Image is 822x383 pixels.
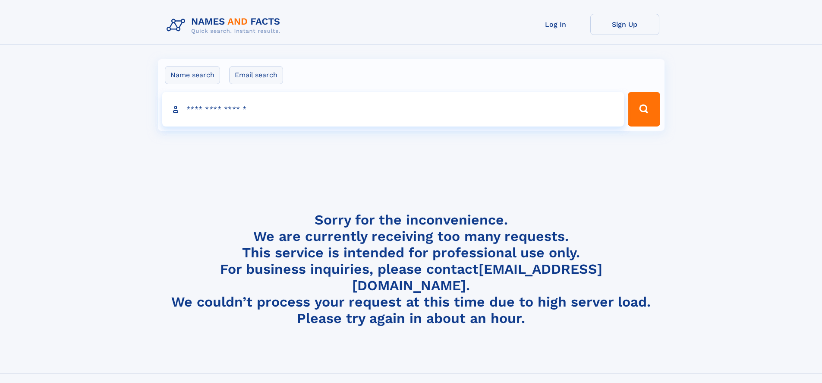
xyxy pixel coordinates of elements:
[590,14,659,35] a: Sign Up
[165,66,220,84] label: Name search
[163,14,287,37] img: Logo Names and Facts
[163,212,659,327] h4: Sorry for the inconvenience. We are currently receiving too many requests. This service is intend...
[628,92,660,127] button: Search Button
[352,261,602,294] a: [EMAIL_ADDRESS][DOMAIN_NAME]
[229,66,283,84] label: Email search
[521,14,590,35] a: Log In
[162,92,624,127] input: search input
